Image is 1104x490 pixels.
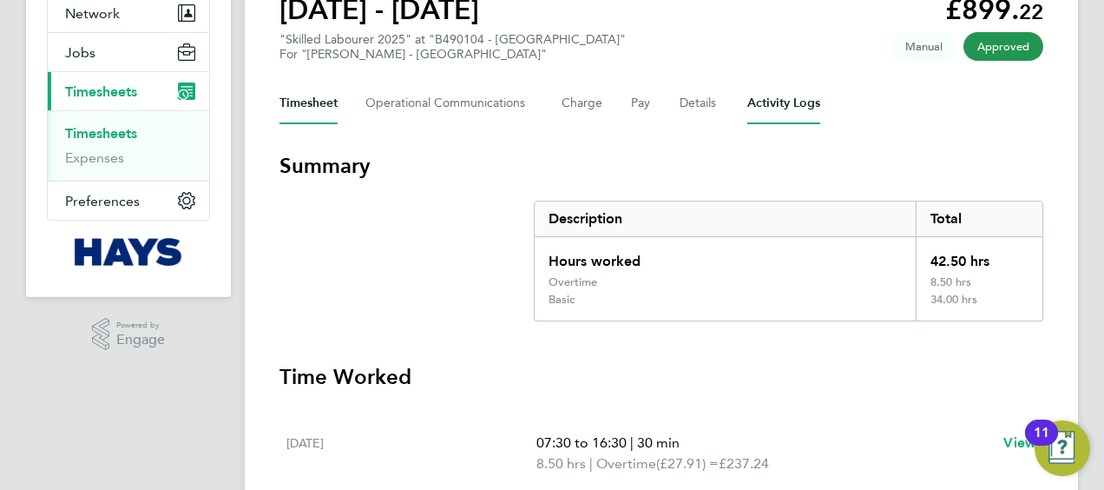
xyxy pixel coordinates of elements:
button: Details [680,83,720,124]
span: Overtime [596,454,656,474]
a: Powered byEngage [92,318,166,351]
span: | [589,455,593,472]
div: [DATE] [286,433,536,474]
button: Charge [562,83,603,124]
button: Timesheets [48,72,209,110]
button: Pay [631,83,652,124]
button: Operational Communications [365,83,534,124]
span: Powered by [116,318,165,333]
button: Timesheet [279,83,338,124]
span: Engage [116,333,165,348]
a: Expenses [65,149,124,166]
span: This timesheet has been approved. [963,32,1043,61]
h3: Time Worked [279,363,1043,391]
div: 42.50 hrs [916,237,1042,275]
a: Timesheets [65,125,137,142]
span: Timesheets [65,83,137,100]
div: "Skilled Labourer 2025" at "B490104 - [GEOGRAPHIC_DATA]" [279,32,626,62]
button: Preferences [48,182,209,220]
div: Summary [534,201,1043,321]
div: Overtime [549,275,597,289]
div: Total [916,202,1042,236]
span: (£27.91) = [656,455,719,472]
button: Activity Logs [747,83,820,124]
span: This timesheet was manually created. [891,32,956,61]
div: Description [535,202,916,236]
span: 30 min [637,434,680,451]
span: Network [65,5,120,22]
span: 07:30 to 16:30 [536,434,627,451]
a: Go to home page [47,238,210,266]
button: Jobs [48,33,209,71]
img: hays-logo-retina.png [75,238,183,266]
span: Jobs [65,44,95,61]
button: Open Resource Center, 11 new notifications [1035,420,1090,476]
div: 34.00 hrs [916,293,1042,321]
div: Basic [549,293,575,307]
span: | [630,434,634,451]
a: View [1003,433,1036,454]
span: 8.50 hrs [536,455,586,472]
span: View [1003,434,1036,451]
div: 11 [1034,433,1049,455]
h3: Summary [279,152,1043,180]
div: Timesheets [48,110,209,181]
div: Hours worked [535,237,916,275]
div: For "[PERSON_NAME] - [GEOGRAPHIC_DATA]" [279,47,626,62]
span: Preferences [65,193,140,209]
span: £237.24 [719,455,769,472]
div: 8.50 hrs [916,275,1042,293]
